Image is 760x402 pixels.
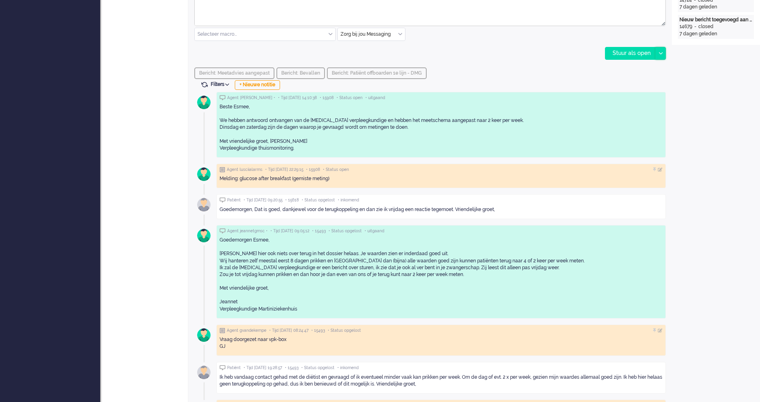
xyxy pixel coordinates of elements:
span: Patiënt [227,365,241,371]
div: Vraag doorgezet naar vpk-box GJ [220,336,663,350]
div: Goedemorgen, Dat is goed, dankjewel voor de terugkoppeling en dan zie ik vrijdag een reactie tege... [220,206,663,213]
span: Agent [PERSON_NAME] • [227,95,275,101]
img: ic_note_grey.svg [220,167,225,173]
span: Agent lusciialarms [227,167,262,173]
span: • 15908 [320,95,334,101]
span: • 15618 [285,197,299,203]
div: Goedemorgen Esmee, [PERSON_NAME] hier ook niets over terug in het dossier helaas. Je waarden zien... [220,237,663,313]
img: avatar [194,325,214,345]
span: • 15493 [285,365,298,371]
span: Patiënt [227,197,241,203]
img: ic_chat_grey.svg [220,197,226,203]
img: avatar [194,362,214,382]
div: 7 dagen geleden [679,30,752,37]
span: • inkomend [337,365,359,371]
span: Bericht: Meetadvies aangepast [199,70,270,76]
button: Bericht: Patiënt offboarden 1e lijn - DMG [327,67,427,79]
span: Bericht: Patiënt offboarden 1e lijn - DMG [332,70,422,76]
span: • Status opgelost [302,197,335,203]
img: avatar [194,225,214,246]
span: • Tijd [DATE] 09:20:55 [244,197,282,203]
span: • Status opgelost [328,328,361,333]
span: • 15493 [312,228,326,234]
img: avatar [194,195,214,215]
span: • inkomend [338,197,359,203]
div: Stuur als open [605,47,655,59]
span: • uitgaand [365,228,384,234]
span: • Tijd [DATE] 22:29:15 [265,167,303,173]
span: Filters [211,81,232,87]
span: • Status open [337,95,363,101]
div: Beste Esmee, We hebben antwoord ontvangen van de [MEDICAL_DATA] verpleegkundige en hebben het mee... [220,104,663,152]
img: ic_chat_grey.svg [220,365,226,370]
div: - [692,23,698,30]
div: 7 dagen geleden [679,4,752,10]
body: Rich Text Area. Press ALT-0 for help. [3,3,468,17]
span: Bericht: Bevallen [281,70,320,76]
div: Nieuw bericht toegevoegd aan gesprek [679,16,752,23]
button: Bericht: Meetadvies aangepast [194,67,274,79]
span: • uitgaand [365,95,385,101]
span: • Status opgelost [329,228,362,234]
div: + Nieuwe notitie [235,80,280,90]
span: • Tijd [DATE] 09:05:12 [270,228,309,234]
button: Bericht: Bevallen [276,67,325,79]
img: avatar [194,164,214,184]
img: ic_chat_grey.svg [220,228,226,233]
span: • Tijd [DATE] 19:28:57 [244,365,282,371]
div: 14679 [679,23,692,30]
span: • Tijd [DATE] 08:24:47 [269,328,308,333]
span: • Tijd [DATE] 14:10:38 [278,95,317,101]
img: ic_note_grey.svg [220,328,225,333]
span: Agent gvandekempe [227,328,266,333]
img: ic_chat_grey.svg [220,95,226,100]
div: closed [698,23,714,30]
span: • 15493 [311,328,325,333]
span: • Status open [323,167,349,173]
div: Resize [659,18,665,26]
span: Agent jeannetgmsc • [227,228,268,234]
span: • Status opgelost [301,365,335,371]
div: Melding: glucose after breakfast (gemiste meting) [220,175,663,182]
div: Ik heb vandaag contact gehad met de diëtist en gevraagd of ik eventueel minder vaak kan prikken p... [220,374,663,388]
span: • 15908 [306,167,320,173]
img: avatar [194,92,214,112]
